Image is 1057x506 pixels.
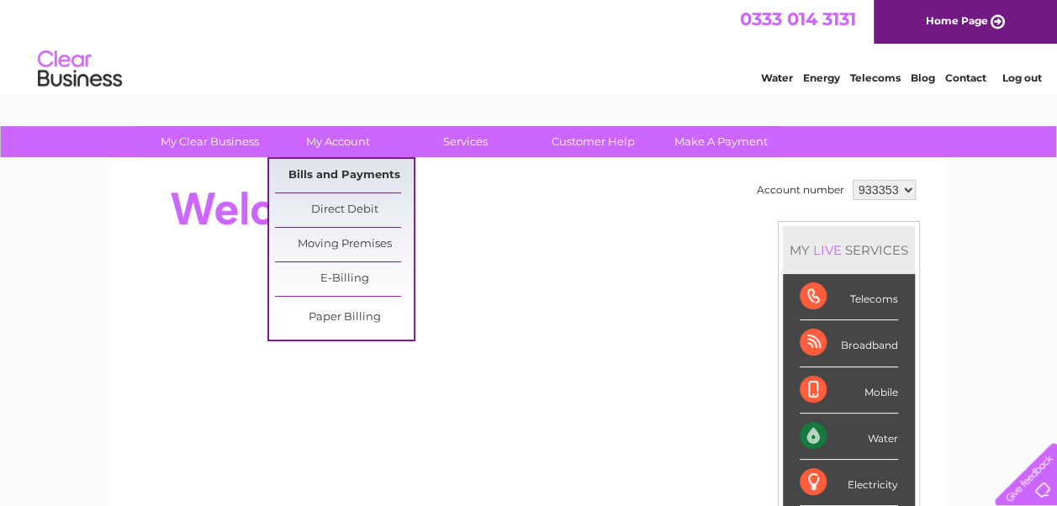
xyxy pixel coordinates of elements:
a: Log out [1002,71,1041,84]
a: Energy [803,71,840,84]
a: Telecoms [850,71,901,84]
div: Mobile [800,367,898,414]
a: E-Billing [275,262,414,296]
div: Broadband [800,320,898,366]
td: Account number [753,176,848,204]
a: My Account [268,126,407,157]
a: Bills and Payments [275,159,414,192]
div: MY SERVICES [783,226,915,274]
a: Customer Help [524,126,663,157]
a: Paper Billing [275,301,414,335]
div: Clear Business is a trading name of Verastar Limited (registered in [GEOGRAPHIC_DATA] No. 3667643... [132,9,927,82]
div: Telecoms [800,274,898,320]
a: My Clear Business [140,126,279,157]
a: Water [761,71,793,84]
div: Electricity [800,460,898,506]
a: Moving Premises [275,228,414,261]
img: logo.png [37,44,123,95]
div: Water [800,414,898,460]
a: Direct Debit [275,193,414,227]
a: Make A Payment [652,126,790,157]
a: Services [396,126,535,157]
a: Contact [945,71,986,84]
div: LIVE [810,242,845,258]
a: 0333 014 3131 [740,8,856,29]
a: Blog [911,71,935,84]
